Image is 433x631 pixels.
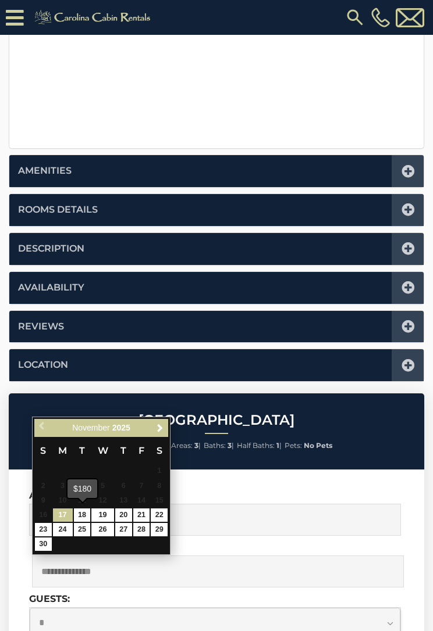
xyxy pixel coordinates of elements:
[18,320,64,334] a: Reviews
[12,413,421,428] h2: [GEOGRAPHIC_DATA]
[345,7,365,28] img: search-regular.svg
[53,523,73,536] a: 24
[368,8,393,27] a: [PHONE_NUMBER]
[35,479,52,493] span: 2
[30,8,158,27] img: Khaki-logo.png
[18,281,84,295] a: Availability
[285,441,302,450] span: Pets:
[237,441,275,450] span: Half Baths:
[35,537,52,551] a: 30
[79,445,85,456] span: Tuesday
[151,479,168,493] span: 8
[115,508,132,522] a: 20
[133,479,150,493] span: 7
[151,494,168,507] span: 15
[133,494,150,507] span: 14
[157,445,162,456] span: Saturday
[112,423,130,432] span: 2025
[151,508,168,522] a: 22
[91,494,113,507] span: 12
[18,242,84,256] a: Description
[276,441,279,450] strong: 1
[133,508,150,522] a: 21
[204,438,234,453] li: |
[58,445,67,456] span: Monday
[91,523,113,536] a: 26
[151,523,168,536] a: 29
[91,508,113,522] a: 19
[139,445,144,456] span: Friday
[35,523,52,536] a: 23
[120,445,126,456] span: Thursday
[74,508,91,522] a: 18
[40,445,46,456] span: Sunday
[29,593,70,604] label: Guests:
[72,423,110,432] span: November
[18,358,68,372] a: Location
[74,494,91,507] span: 11
[53,508,73,522] a: 17
[29,490,66,501] label: Arrive
[152,421,167,435] a: Next
[228,441,232,450] strong: 3
[237,438,282,453] li: |
[194,441,198,450] strong: 3
[155,423,165,432] span: Next
[53,479,73,493] span: 3
[304,441,332,450] strong: No Pets
[115,494,132,507] span: 13
[91,479,113,493] span: 5
[133,523,150,536] a: 28
[204,441,226,450] span: Baths:
[18,164,72,178] a: Amenities
[74,523,91,536] a: 25
[53,494,73,507] span: 10
[68,479,97,498] div: $180
[115,479,132,493] span: 6
[35,494,52,507] span: 9
[151,465,168,478] span: 1
[115,523,132,536] a: 27
[98,445,108,456] span: Wednesday
[18,203,98,217] a: Rooms Details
